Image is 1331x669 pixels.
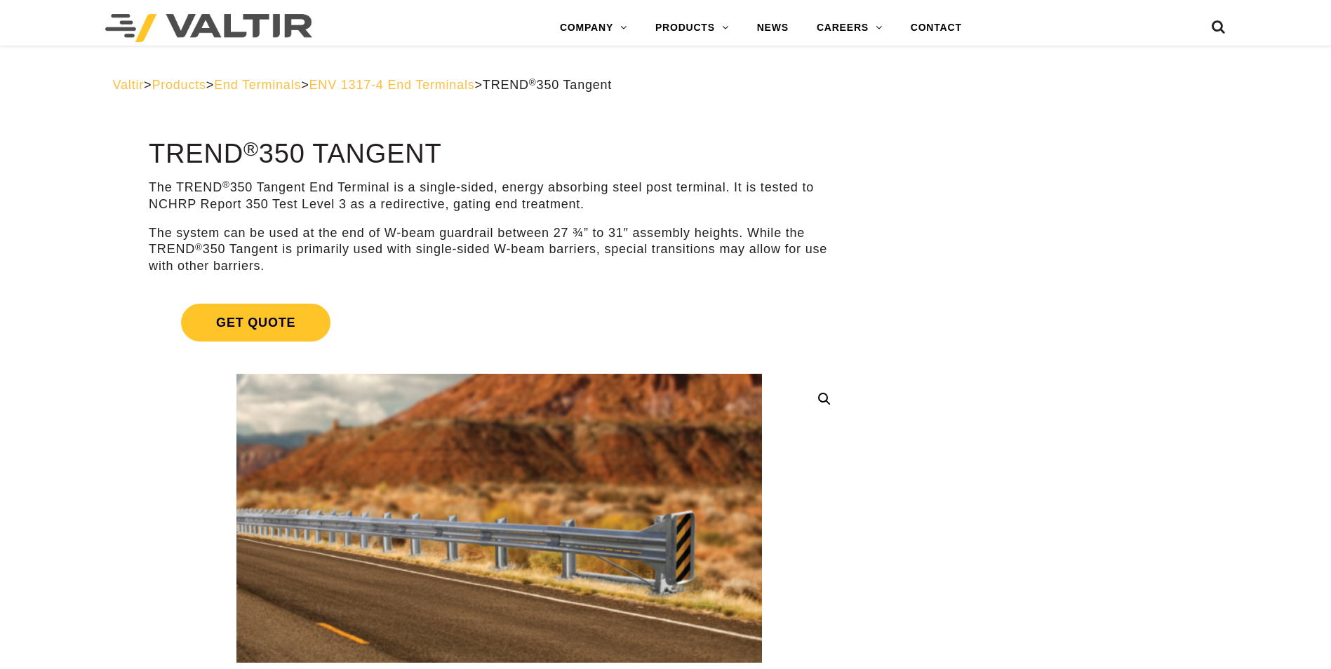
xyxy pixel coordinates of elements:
sup: ® [195,242,203,252]
a: NEWS [743,14,803,42]
a: COMPANY [546,14,641,42]
a: PRODUCTS [641,14,743,42]
a: CONTACT [897,14,976,42]
sup: ® [243,137,259,160]
img: Valtir [105,14,312,42]
span: TREND 350 Tangent [483,78,612,92]
p: The system can be used at the end of W-beam guardrail between 27 ¾” to 31″ assembly heights. Whil... [149,225,850,274]
div: > > > > [113,77,1219,93]
p: The TREND 350 Tangent End Terminal is a single-sided, energy absorbing steel post terminal. It is... [149,180,850,212]
sup: ® [222,180,230,190]
a: CAREERS [803,14,897,42]
sup: ® [529,77,537,88]
h1: TREND 350 Tangent [149,140,850,169]
span: Get Quote [181,304,330,342]
a: Get Quote [149,287,850,358]
a: Valtir [113,78,144,92]
a: ENV 1317-4 End Terminals [309,78,475,92]
a: End Terminals [214,78,301,92]
a: Products [152,78,206,92]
